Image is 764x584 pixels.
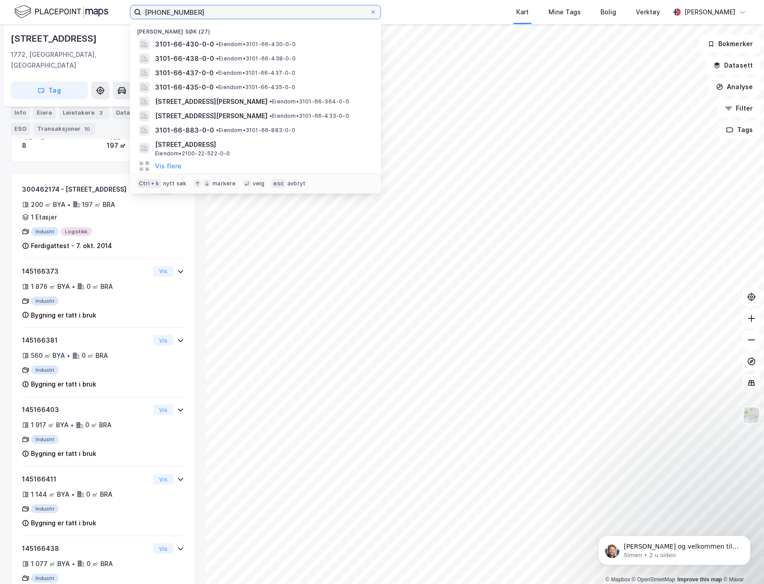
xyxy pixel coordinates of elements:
[678,576,722,583] a: Improve this map
[31,379,96,390] div: Bygning er tatt i bruk
[31,350,65,361] div: 560 ㎡ BYA
[22,184,150,195] div: 300462174 - [STREET_ADDRESS]
[11,49,151,71] div: 1772, [GEOGRAPHIC_DATA], [GEOGRAPHIC_DATA]
[269,98,272,105] span: •
[153,266,173,277] button: Vis
[130,21,381,37] div: [PERSON_NAME] søk (27)
[85,420,112,430] div: 0 ㎡ BRA
[269,98,349,105] span: Eiendom • 3101-66-364-0-0
[31,199,65,210] div: 200 ㎡ BYA
[632,576,675,583] a: OpenStreetMap
[155,150,230,157] span: Eiendom • 2100-22-522-0-0
[700,35,760,53] button: Bokmerker
[72,560,75,567] div: •
[71,491,75,498] div: •
[22,140,99,151] div: 8
[155,82,214,93] span: 3101-66-435-0-0
[31,558,70,569] div: 1 077 ㎡ BYA
[516,7,529,17] div: Kart
[22,404,150,415] div: 145166403
[600,7,616,17] div: Bolig
[137,179,161,188] div: Ctrl + k
[684,7,735,17] div: [PERSON_NAME]
[216,84,218,90] span: •
[719,121,760,139] button: Tags
[96,108,105,117] div: 3
[153,404,173,415] button: Vis
[31,420,69,430] div: 1 917 ㎡ BYA
[216,55,296,62] span: Eiendom • 3101-66-438-0-0
[11,31,99,46] div: [STREET_ADDRESS]
[11,107,30,119] div: Info
[153,474,173,485] button: Vis
[287,180,306,187] div: avbryt
[272,179,285,188] div: esc
[743,407,760,424] img: Z
[155,125,214,136] span: 3101-66-883-0-0
[59,107,109,119] div: Leietakere
[22,266,150,277] div: 145166373
[31,518,96,528] div: Bygning er tatt i bruk
[82,125,92,133] div: 10
[67,201,71,208] div: •
[216,127,295,134] span: Eiendom • 3101-66-883-0-0
[14,4,108,20] img: logo.f888ab2527a4732fd821a326f86c7f29.svg
[636,7,660,17] div: Verktøy
[11,82,88,99] button: Tag
[153,543,173,554] button: Vis
[216,84,295,91] span: Eiendom • 3101-66-435-0-0
[163,180,187,187] div: nytt søk
[31,281,70,292] div: 1 876 ㎡ BYA
[67,352,70,359] div: •
[706,56,760,74] button: Datasett
[585,517,764,580] iframe: Intercom notifications melding
[82,199,115,210] div: 197 ㎡ BRA
[212,180,236,187] div: markere
[216,69,218,76] span: •
[216,41,296,48] span: Eiendom • 3101-66-430-0-0
[31,310,96,321] div: Bygning er tatt i bruk
[31,489,69,500] div: 1 144 ㎡ BYA
[82,350,108,361] div: 0 ㎡ BRA
[708,78,760,96] button: Analyse
[216,127,219,133] span: •
[548,7,581,17] div: Mine Tags
[107,140,184,151] div: 197 ㎡
[31,240,112,251] div: Ferdigattest - 7. okt. 2014
[112,107,146,119] div: Datasett
[605,576,630,583] a: Mapbox
[269,112,349,120] span: Eiendom • 3101-66-433-0-0
[22,335,150,346] div: 145166381
[11,123,30,135] div: ESG
[155,96,268,107] span: [STREET_ADDRESS][PERSON_NAME]
[34,123,95,135] div: Transaksjoner
[31,448,96,459] div: Bygning er tatt i bruk
[86,558,113,569] div: 0 ㎡ BRA
[70,421,74,429] div: •
[155,139,370,150] span: [STREET_ADDRESS]
[72,283,75,290] div: •
[31,212,57,223] div: 1 Etasjer
[22,474,150,485] div: 145166411
[717,99,760,117] button: Filter
[155,53,214,64] span: 3101-66-438-0-0
[253,180,265,187] div: velg
[269,112,272,119] span: •
[22,543,150,554] div: 145166438
[86,281,113,292] div: 0 ㎡ BRA
[155,111,268,121] span: [STREET_ADDRESS][PERSON_NAME]
[86,489,112,500] div: 0 ㎡ BRA
[216,55,219,62] span: •
[216,41,219,47] span: •
[33,107,56,119] div: Eiere
[155,161,181,172] button: Vis flere
[153,335,173,346] button: Vis
[155,39,214,50] span: 3101-66-430-0-0
[155,68,214,78] span: 3101-66-437-0-0
[141,5,370,19] input: Søk på adresse, matrikkel, gårdeiere, leietakere eller personer
[216,69,295,77] span: Eiendom • 3101-66-437-0-0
